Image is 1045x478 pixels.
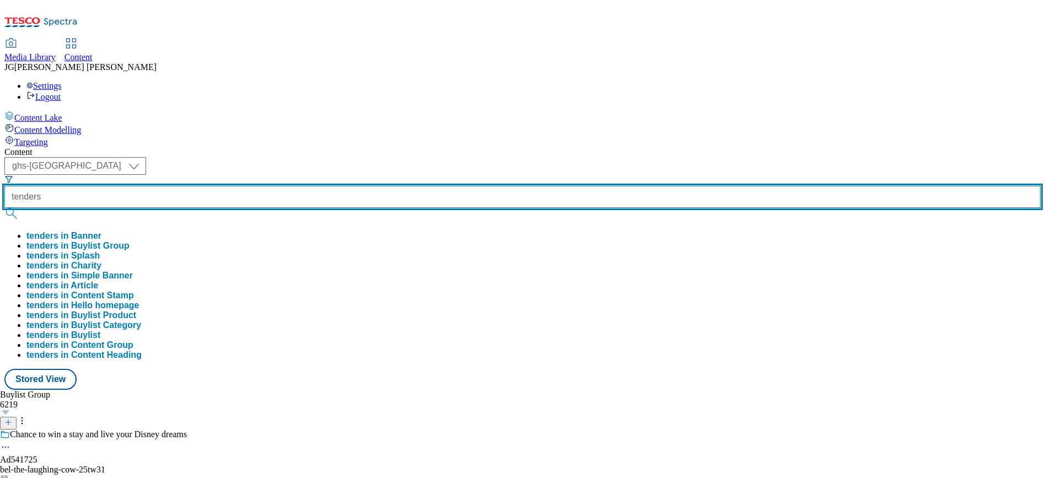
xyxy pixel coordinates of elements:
div: tenders in [26,300,139,310]
div: tenders in [26,291,134,300]
a: Content [64,39,93,62]
span: Hello homepage [71,300,139,310]
span: Content Stamp [71,291,134,300]
span: Content [64,52,93,62]
div: tenders in [26,340,133,350]
button: tenders in Content Stamp [26,291,134,300]
button: tenders in Buylist Group [26,241,130,251]
a: Content Modelling [4,123,1041,135]
span: Content Group [71,340,133,350]
button: tenders in Buylist Category [26,320,141,330]
a: Logout [26,92,61,101]
span: Content Modelling [14,125,81,135]
input: Search [4,186,1041,208]
button: tenders in Hello homepage [26,300,139,310]
button: tenders in Simple Banner [26,271,133,281]
div: tenders in [26,241,130,251]
button: tenders in Content Heading [26,350,142,360]
a: Content Lake [4,111,1041,123]
button: tenders in Charity [26,261,101,271]
button: tenders in Splash [26,251,100,261]
button: tenders in Content Group [26,340,133,350]
button: tenders in Buylist Product [26,310,136,320]
button: Stored View [4,369,77,390]
span: Buylist Group [71,241,130,250]
div: Content [4,147,1041,157]
svg: Search Filters [4,175,13,184]
span: Media Library [4,52,56,62]
button: tenders in Banner [26,231,101,241]
a: Targeting [4,135,1041,147]
span: JG [4,62,14,72]
div: Chance to win a stay and live your Disney dreams [10,429,187,439]
span: [PERSON_NAME] [PERSON_NAME] [14,62,157,72]
button: tenders in Article [26,281,98,291]
a: Media Library [4,39,56,62]
span: Targeting [14,137,48,147]
button: tenders in Buylist [26,330,100,340]
span: Content Lake [14,113,62,122]
a: Settings [26,81,62,90]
